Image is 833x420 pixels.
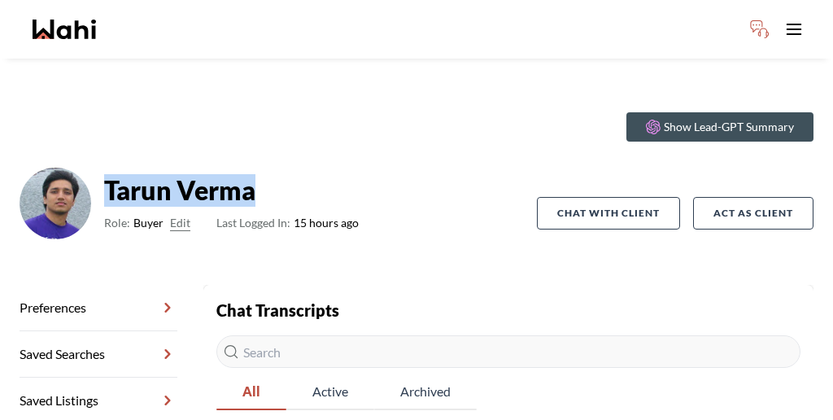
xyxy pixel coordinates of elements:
[216,374,286,410] button: All
[20,331,177,378] a: Saved Searches
[693,197,813,230] button: Act as Client
[20,168,91,239] img: ACg8ocJXJ5bRxaLKYOrdoYBBWgp6C57Vg8P1cuKpymaMSsuMKr-37-3N3g=s96-c
[216,216,290,230] span: Last Logged In:
[33,20,96,39] a: Wahi homepage
[104,174,359,207] strong: Tarun Verma
[170,213,190,233] button: Edit
[216,335,800,368] input: Search
[216,213,359,233] span: 15 hours ago
[20,285,177,331] a: Preferences
[537,197,680,230] button: Chat with client
[778,13,810,46] button: Toggle open navigation menu
[374,374,477,410] button: Archived
[286,374,374,409] span: Active
[216,300,339,320] strong: Chat Transcripts
[133,213,164,233] span: Buyer
[626,112,813,142] button: Show Lead-GPT Summary
[216,374,286,409] span: All
[286,374,374,410] button: Active
[104,213,130,233] span: Role:
[664,119,794,135] p: Show Lead-GPT Summary
[374,374,477,409] span: Archived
